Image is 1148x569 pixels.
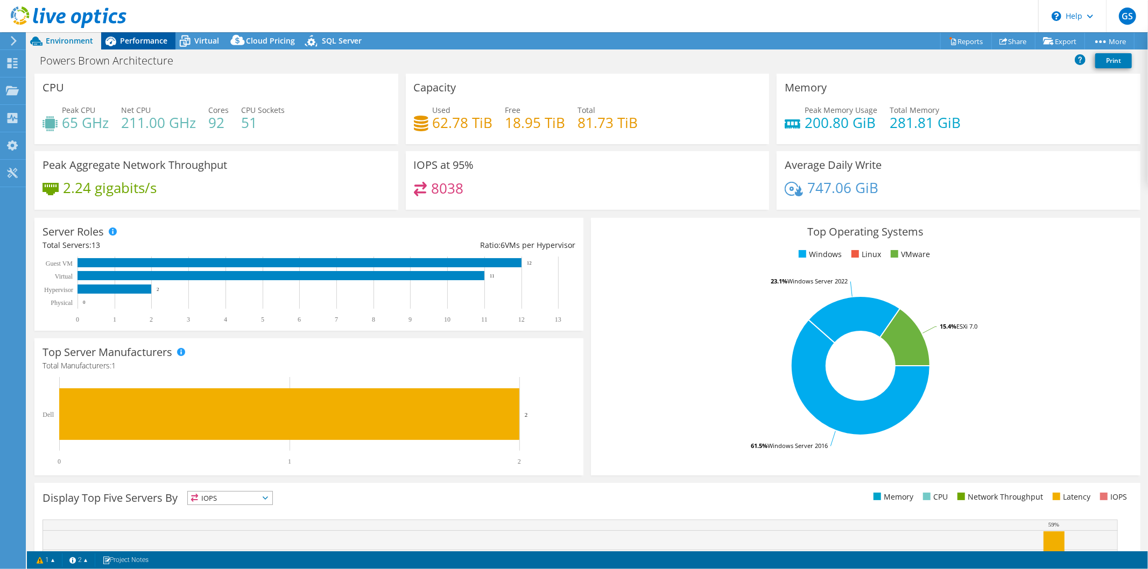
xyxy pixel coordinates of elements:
span: 6 [501,240,505,250]
h4: 211.00 GHz [121,117,196,129]
span: Peak Memory Usage [805,105,877,115]
span: Virtual [194,35,219,46]
text: 11 [481,316,488,323]
tspan: Windows Server 2022 [787,277,848,285]
h4: 2.24 gigabits/s [63,182,157,194]
h4: 18.95 TiB [505,117,566,129]
span: 13 [91,240,100,250]
text: 5 [261,316,264,323]
h4: 81.73 TiB [578,117,638,129]
text: 13 [555,316,561,323]
a: Reports [940,33,992,49]
text: 0 [83,300,86,305]
text: Physical [51,299,73,307]
li: Linux [849,248,881,260]
h3: Top Operating Systems [599,226,1132,238]
h1: Powers Brown Architecture [35,55,190,67]
h4: 51 [241,117,285,129]
text: Guest VM [46,260,73,267]
span: Net CPU [121,105,151,115]
text: 3 [187,316,190,323]
text: Dell [43,411,54,418]
h4: 8038 [431,182,463,194]
text: 4 [224,316,227,323]
tspan: 23.1% [771,277,787,285]
h3: Top Server Manufacturers [43,346,172,358]
a: Export [1035,33,1085,49]
span: Cores [208,105,229,115]
li: VMware [888,248,930,260]
li: IOPS [1097,491,1127,503]
h3: CPU [43,82,64,94]
tspan: Windows Server 2016 [767,442,828,450]
a: More [1084,33,1135,49]
h4: 62.78 TiB [433,117,493,129]
text: 2 [157,287,159,292]
text: 1 [288,458,291,465]
text: 8 [372,316,375,323]
div: Total Servers: [43,239,309,251]
h4: Total Manufacturers: [43,360,575,372]
span: Used [433,105,451,115]
h3: Server Roles [43,226,104,238]
h3: Peak Aggregate Network Throughput [43,159,227,171]
h4: 281.81 GiB [890,117,961,129]
li: CPU [920,491,948,503]
h4: 92 [208,117,229,129]
tspan: 15.4% [940,322,956,330]
text: 2 [518,458,521,465]
a: Share [991,33,1036,49]
span: IOPS [188,492,272,504]
a: Print [1095,53,1132,68]
span: CPU Sockets [241,105,285,115]
li: Network Throughput [955,491,1043,503]
text: 1 [113,316,116,323]
a: 2 [62,553,95,567]
li: Latency [1050,491,1090,503]
span: Performance [120,35,167,46]
text: 2 [525,411,528,418]
h4: 747.06 GiB [807,182,878,194]
svg: \n [1052,11,1061,21]
h3: Average Daily Write [785,159,882,171]
text: 0 [76,316,79,323]
span: Environment [46,35,93,46]
span: 1 [111,360,116,371]
text: 12 [518,316,525,323]
tspan: ESXi 7.0 [956,322,977,330]
h3: Capacity [414,82,456,94]
span: SQL Server [322,35,362,46]
text: 11 [490,273,495,279]
span: Free [505,105,521,115]
text: 2 [150,316,153,323]
text: 0 [58,458,61,465]
h3: Memory [785,82,827,94]
span: Total Memory [890,105,939,115]
span: Total [578,105,596,115]
div: Ratio: VMs per Hypervisor [309,239,575,251]
span: Peak CPU [62,105,95,115]
h3: IOPS at 95% [414,159,474,171]
a: 1 [29,553,62,567]
li: Windows [796,248,842,260]
text: Virtual [55,273,73,280]
text: 59% [1048,521,1059,528]
span: GS [1119,8,1136,25]
text: 9 [409,316,412,323]
text: 12 [527,260,532,266]
text: 7 [335,316,338,323]
text: 10 [444,316,450,323]
li: Memory [871,491,913,503]
span: Cloud Pricing [246,35,295,46]
tspan: 61.5% [751,442,767,450]
h4: 65 GHz [62,117,109,129]
text: Hypervisor [44,286,73,294]
a: Project Notes [95,553,156,567]
h4: 200.80 GiB [805,117,877,129]
text: 6 [298,316,301,323]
